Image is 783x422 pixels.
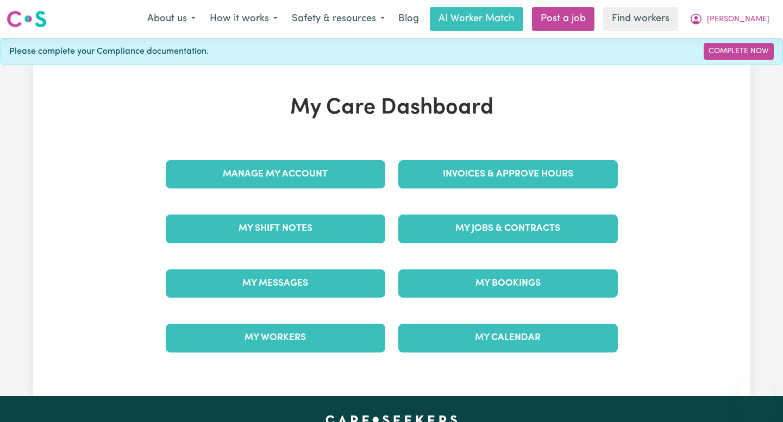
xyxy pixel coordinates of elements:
a: My Jobs & Contracts [398,215,618,243]
a: Manage My Account [166,160,385,188]
span: Please complete your Compliance documentation. [9,45,209,58]
button: Safety & resources [285,8,392,30]
a: My Bookings [398,269,618,298]
iframe: Button to launch messaging window [740,379,774,413]
a: Post a job [532,7,594,31]
a: Careseekers logo [7,7,47,32]
a: My Shift Notes [166,215,385,243]
button: My Account [682,8,776,30]
a: My Calendar [398,324,618,352]
a: Find workers [603,7,678,31]
a: Blog [392,7,425,31]
h1: My Care Dashboard [159,95,624,121]
a: Complete Now [704,43,774,60]
span: [PERSON_NAME] [707,14,769,26]
a: AI Worker Match [430,7,523,31]
button: About us [140,8,203,30]
a: Invoices & Approve Hours [398,160,618,188]
a: My Workers [166,324,385,352]
button: How it works [203,8,285,30]
a: My Messages [166,269,385,298]
img: Careseekers logo [7,9,47,29]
